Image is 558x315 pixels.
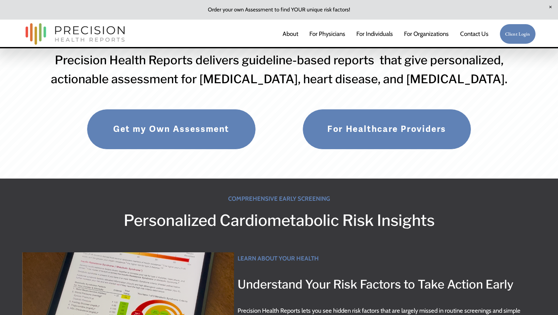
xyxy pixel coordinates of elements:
[460,27,488,40] a: Contact Us
[309,27,345,40] a: For Physicians
[302,109,471,149] a: For Healthcare Providers
[356,27,393,40] a: For Individuals
[238,255,319,262] strong: LEARN ABOUT YOUR HEALTH
[404,27,449,40] a: folder dropdown
[283,27,298,40] a: About
[238,275,535,294] h3: Understand Your Risk Factors to Take Action Early
[525,284,558,315] iframe: Chat Widget
[22,208,535,232] h2: Personalized Cardiometabolic Risk Insights
[228,195,330,202] strong: COMPREHENSIVE EARLY SCREENING
[44,51,514,89] h3: Precision Health Reports delivers guideline-based reports that give personalized, actionable asse...
[22,20,128,48] img: Precision Health Reports
[404,28,449,40] span: For Organizations
[500,24,536,44] a: Client Login
[87,109,256,149] a: Get my Own Assessment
